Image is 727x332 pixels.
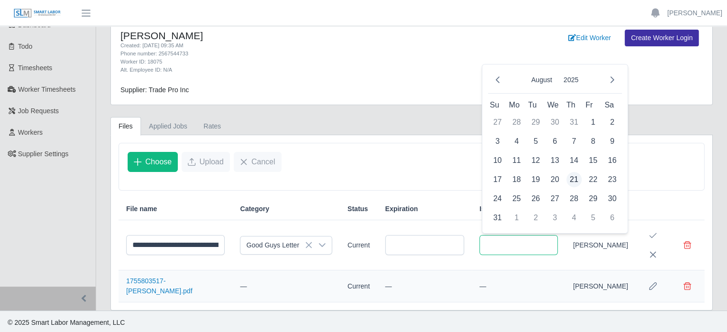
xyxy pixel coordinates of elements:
[545,132,564,151] td: 6
[509,153,524,168] span: 11
[547,153,563,168] span: 13
[643,226,662,245] button: Save Edit
[507,132,526,151] td: 4
[488,132,507,151] td: 3
[120,86,189,94] span: Supplier: Trade Pro Inc
[560,73,582,87] button: Choose Year
[507,170,526,189] td: 18
[564,208,584,227] td: 4
[526,151,545,170] td: 12
[584,113,603,132] td: 1
[584,208,603,227] td: 5
[586,172,601,187] span: 22
[145,156,172,168] span: Choose
[545,189,564,208] td: 27
[545,208,564,227] td: 3
[507,208,526,227] td: 1
[120,66,454,74] div: Alt. Employee ID: N/A
[490,210,505,225] span: 31
[378,270,472,302] td: —
[18,150,69,158] span: Supplier Settings
[128,152,178,172] button: Choose
[678,277,697,296] button: Delete file
[603,132,622,151] td: 9
[13,8,61,19] img: SLM Logo
[565,270,636,302] td: [PERSON_NAME]
[586,134,601,149] span: 8
[120,58,454,66] div: Worker ID: 18075
[625,30,699,46] a: Create Worker Login
[547,134,563,149] span: 6
[479,204,508,214] span: Issuance
[586,191,601,206] span: 29
[126,204,157,214] span: File name
[18,43,33,50] span: Todo
[565,220,636,270] td: [PERSON_NAME]
[528,191,543,206] span: 26
[528,172,543,187] span: 19
[482,64,628,234] div: Choose Date
[562,30,617,46] a: Edit Worker
[240,204,269,214] span: Category
[126,277,193,295] a: 1755803517-[PERSON_NAME].pdf
[488,70,507,89] button: Previous Month
[603,208,622,227] td: 6
[527,73,556,87] button: Choose Month
[584,189,603,208] td: 29
[232,270,340,302] td: —
[603,189,622,208] td: 30
[547,191,563,206] span: 27
[490,134,505,149] span: 3
[488,208,507,227] td: 31
[564,189,584,208] td: 28
[603,113,622,132] td: 2
[234,152,282,172] button: Cancel
[488,170,507,189] td: 17
[566,172,582,187] span: 21
[547,172,563,187] span: 20
[182,152,230,172] button: Upload
[120,30,454,42] h4: [PERSON_NAME]
[566,191,582,206] span: 28
[490,191,505,206] span: 24
[509,191,524,206] span: 25
[528,153,543,168] span: 12
[18,107,59,115] span: Job Requests
[564,170,584,189] td: 21
[507,113,526,132] td: 28
[603,70,622,89] button: Next Month
[488,189,507,208] td: 24
[347,204,368,214] span: Status
[385,204,418,214] span: Expiration
[251,156,275,168] span: Cancel
[240,236,313,254] span: Good Guys Letter
[509,101,520,109] span: Mo
[528,134,543,149] span: 5
[545,151,564,170] td: 13
[586,115,601,130] span: 1
[120,50,454,58] div: Phone number: 2567544733
[605,101,614,109] span: Sa
[643,277,662,296] button: Row Edit
[199,156,224,168] span: Upload
[195,117,229,136] a: Rates
[526,208,545,227] td: 2
[141,117,195,136] a: Applied Jobs
[340,270,378,302] td: Current
[584,132,603,151] td: 8
[605,153,620,168] span: 16
[509,172,524,187] span: 18
[507,151,526,170] td: 11
[667,8,722,18] a: [PERSON_NAME]
[584,151,603,170] td: 15
[547,101,559,109] span: We
[526,170,545,189] td: 19
[603,170,622,189] td: 23
[566,153,582,168] span: 14
[586,101,593,109] span: Fr
[586,153,601,168] span: 15
[490,153,505,168] span: 10
[110,117,141,136] a: Files
[643,245,662,264] button: Cancel Edit
[507,189,526,208] td: 25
